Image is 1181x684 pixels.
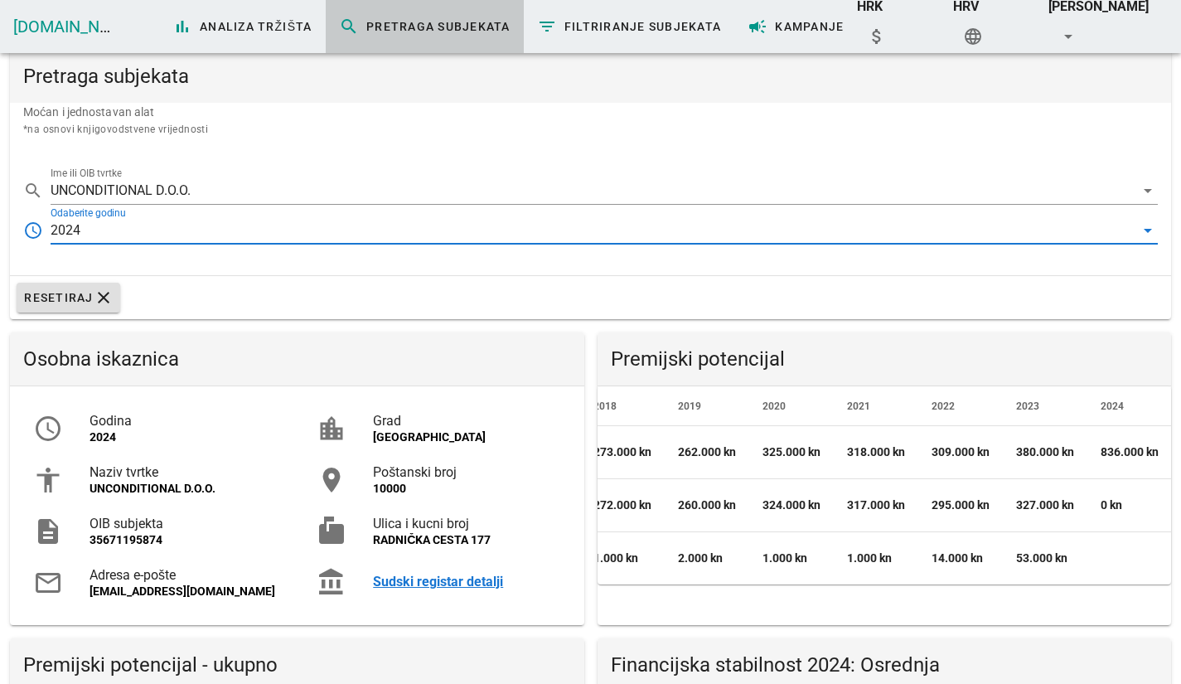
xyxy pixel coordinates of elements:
[33,517,63,546] i: description
[94,288,114,308] i: clear
[918,532,1003,585] td: 14.000 kn
[373,516,560,531] div: Ulica i kucni broj
[23,288,114,308] span: Resetiraj
[918,479,1003,532] td: 295.000 kn
[90,516,277,531] div: OIB subjekta
[1003,386,1087,426] th: 2023
[373,430,560,444] div: [GEOGRAPHIC_DATA]
[762,400,786,412] span: 2020
[834,386,918,426] th: 2021
[23,181,43,201] i: search
[749,479,834,532] td: 324.000 kn
[867,27,887,46] i: attach_money
[373,533,560,547] div: RADNIČKA CESTA 177
[963,27,983,46] i: language
[1003,479,1087,532] td: 327.000 kn
[51,223,80,238] div: 2024
[537,17,557,36] i: filter_list
[1016,400,1039,412] span: 2023
[33,414,63,444] i: access_time
[834,479,918,532] td: 317.000 kn
[90,464,277,480] div: Naziv tvrtke
[932,400,955,412] span: 2022
[918,426,1003,479] td: 309.000 kn
[1087,479,1172,532] td: 0 kn
[580,532,665,585] td: 1.000 kn
[23,221,43,240] i: access_time
[51,217,1158,244] div: Odaberite godinu2024
[33,465,63,495] i: accessibility
[1003,532,1087,585] td: 53.000 kn
[665,479,749,532] td: 260.000 kn
[172,17,192,36] i: bar_chart
[51,207,126,220] label: Odaberite godinu
[17,283,120,313] button: Resetiraj
[373,464,560,480] div: Poštanski broj
[749,426,834,479] td: 325.000 kn
[23,121,1158,138] div: *na osnovi knjigovodstvene vrijednosti
[1003,426,1087,479] td: 380.000 kn
[678,400,701,412] span: 2019
[373,413,560,429] div: Grad
[1058,27,1078,46] i: arrow_drop_down
[593,400,617,412] span: 2018
[580,426,665,479] td: 273.000 kn
[918,386,1003,426] th: 2022
[537,17,722,36] span: Filtriranje subjekata
[749,386,834,426] th: 2020
[1087,426,1172,479] td: 836.000 kn
[834,532,918,585] td: 1.000 kn
[1138,221,1158,240] i: arrow_drop_down
[665,386,749,426] th: 2019
[1138,181,1158,201] i: arrow_drop_down
[373,482,560,496] div: 10000
[51,167,122,180] label: Ime ili OIB tvrtke
[580,479,665,532] td: 272.000 kn
[90,533,277,547] div: 35671195874
[172,17,312,36] span: Analiza tržišta
[13,17,138,36] a: [DOMAIN_NAME]
[665,532,749,585] td: 2.000 kn
[373,574,560,589] a: Sudski registar detalji
[748,17,844,36] span: Kampanje
[90,482,277,496] div: UNCONDITIONAL D.O.O.
[598,332,1172,386] div: Premijski potencijal
[1101,400,1124,412] span: 2024
[317,567,346,597] i: account_balance
[33,568,63,598] i: mail_outline
[834,426,918,479] td: 318.000 kn
[847,400,870,412] span: 2021
[339,17,359,36] i: search
[339,17,511,36] span: Pretraga subjekata
[749,532,834,585] td: 1.000 kn
[90,430,277,444] div: 2024
[10,50,1171,103] div: Pretraga subjekata
[90,567,277,583] div: Adresa e-pošte
[1087,386,1172,426] th: 2024
[748,17,767,36] i: campaign
[665,426,749,479] td: 262.000 kn
[580,386,665,426] th: 2018
[90,413,277,429] div: Godina
[317,517,346,546] i: markunread_mailbox
[317,414,346,444] i: location_city
[90,585,277,599] div: [EMAIL_ADDRESS][DOMAIN_NAME]
[317,465,346,495] i: room
[10,332,584,386] div: Osobna iskaznica
[10,103,1171,151] div: Moćan i jednostavan alat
